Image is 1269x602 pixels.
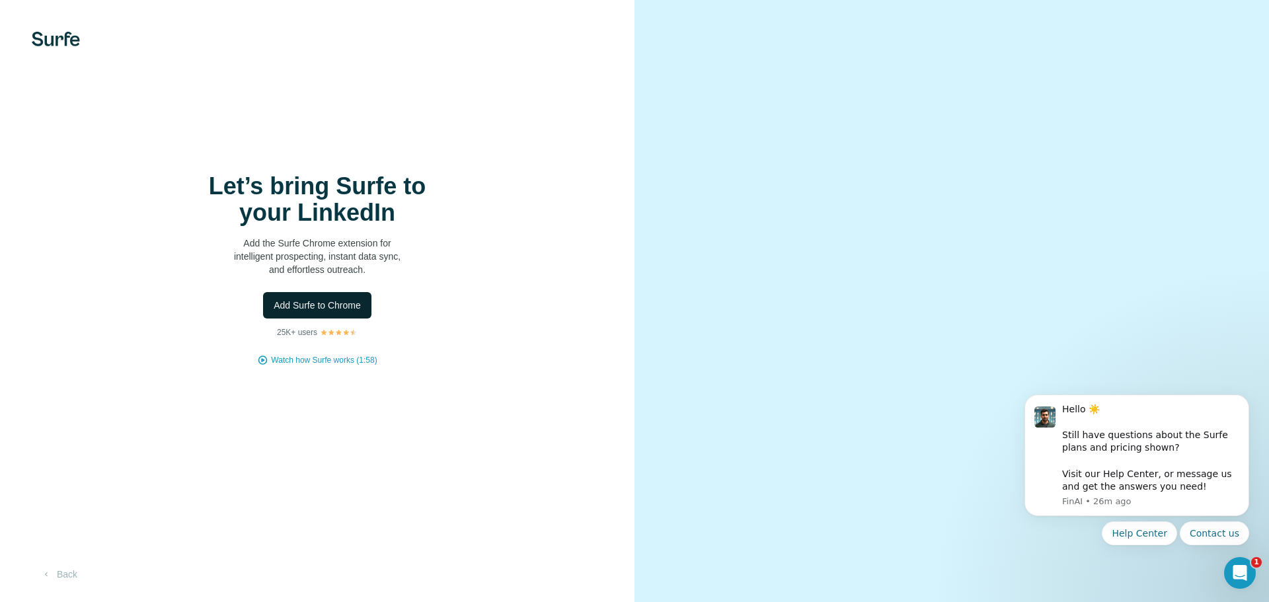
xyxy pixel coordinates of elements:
[185,237,449,276] p: Add the Surfe Chrome extension for intelligent prospecting, instant data sync, and effortless out...
[32,562,87,586] button: Back
[1251,557,1262,568] span: 1
[185,173,449,226] h1: Let’s bring Surfe to your LinkedIn
[320,328,358,336] img: Rating Stars
[277,326,317,338] p: 25K+ users
[274,299,361,312] span: Add Surfe to Chrome
[1224,557,1256,589] iframe: Intercom live chat
[32,32,80,46] img: Surfe's logo
[263,292,371,319] button: Add Surfe to Chrome
[271,354,377,366] button: Watch how Surfe works (1:58)
[1005,351,1269,566] iframe: Intercom notifications message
